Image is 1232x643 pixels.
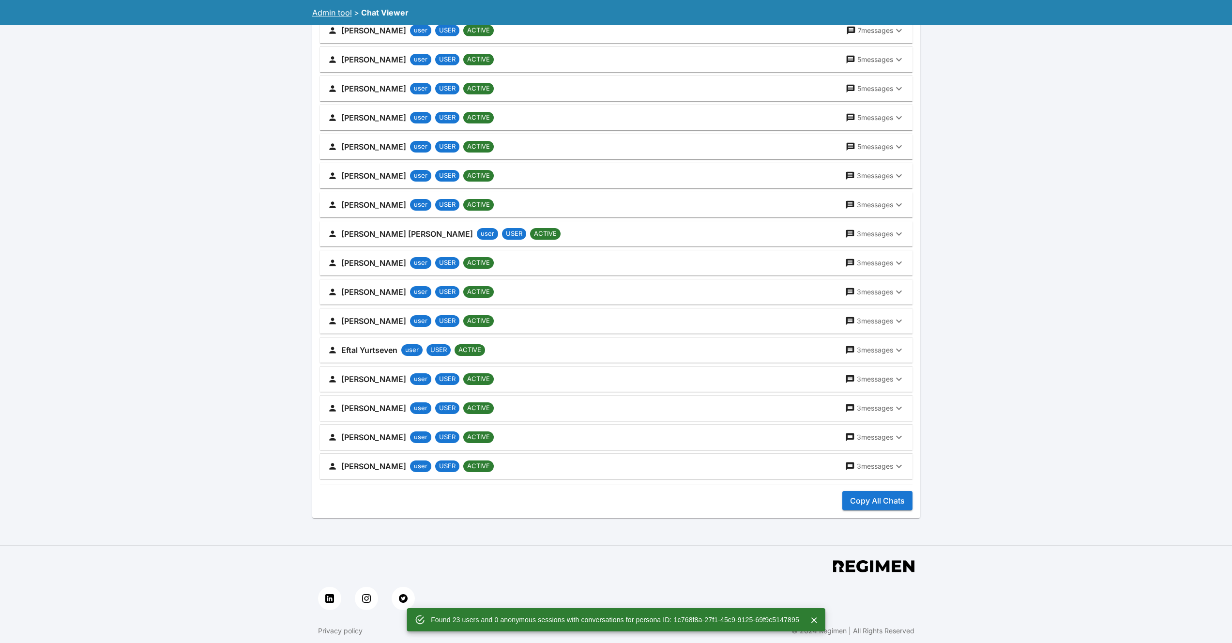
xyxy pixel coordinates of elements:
[857,403,893,413] p: 3 messages
[320,163,913,188] button: [PERSON_NAME]userUSERACTIVE3messages
[463,432,494,442] span: ACTIVE
[320,425,913,450] button: [PERSON_NAME]userUSERACTIVE3messages
[463,374,494,384] span: ACTIVE
[320,47,913,72] button: [PERSON_NAME]userUSERACTIVE5messages
[410,374,431,384] span: user
[857,142,893,152] p: 5 messages
[341,53,406,66] h6: [PERSON_NAME]
[341,401,406,415] h6: [PERSON_NAME]
[392,587,415,610] a: twitter
[463,171,494,181] span: ACTIVE
[842,491,913,510] button: Copy All Chats
[341,459,406,473] h6: [PERSON_NAME]
[341,256,406,270] h6: [PERSON_NAME]
[435,316,459,326] span: USER
[435,258,459,268] span: USER
[857,287,893,297] p: 3 messages
[341,169,406,183] h6: [PERSON_NAME]
[857,171,893,181] p: 3 messages
[399,594,408,603] img: twitter button
[857,200,893,210] p: 3 messages
[435,26,459,35] span: USER
[857,316,893,326] p: 3 messages
[435,432,459,442] span: USER
[410,84,431,93] span: user
[341,372,406,386] h6: [PERSON_NAME]
[320,279,913,305] button: [PERSON_NAME]userUSERACTIVE3messages
[341,82,406,95] h6: [PERSON_NAME]
[435,55,459,64] span: USER
[463,403,494,413] span: ACTIVE
[463,142,494,152] span: ACTIVE
[857,374,893,384] p: 3 messages
[341,24,406,37] h6: [PERSON_NAME]
[857,229,893,239] p: 3 messages
[341,198,406,212] h6: [PERSON_NAME]
[410,55,431,64] span: user
[435,287,459,297] span: USER
[477,229,498,239] span: user
[791,626,914,636] div: © 2024 Regimen | All Rights Reserved
[502,229,526,239] span: USER
[857,345,893,355] p: 3 messages
[341,140,406,153] h6: [PERSON_NAME]
[362,594,371,603] img: instagram button
[320,134,913,159] button: [PERSON_NAME]userUSERACTIVE5messages
[530,229,561,239] span: ACTIVE
[857,113,893,122] p: 5 messages
[463,84,494,93] span: ACTIVE
[341,314,406,328] h6: [PERSON_NAME]
[320,221,913,246] button: [PERSON_NAME] [PERSON_NAME]userUSERACTIVE3messages
[435,374,459,384] span: USER
[435,403,459,413] span: USER
[410,287,431,297] span: user
[341,343,397,357] h6: Eftal Yurtseven
[320,105,913,130] button: [PERSON_NAME]userUSERACTIVE5messages
[320,454,913,479] button: [PERSON_NAME]userUSERACTIVE3messages
[320,367,913,392] button: [PERSON_NAME]userUSERACTIVE3messages
[341,285,406,299] h6: [PERSON_NAME]
[435,84,459,93] span: USER
[410,403,431,413] span: user
[320,308,913,334] button: [PERSON_NAME]userUSERACTIVE3messages
[320,396,913,421] button: [PERSON_NAME]userUSERACTIVE3messages
[435,113,459,122] span: USER
[463,200,494,210] span: ACTIVE
[426,345,451,355] span: USER
[401,345,423,355] span: user
[318,587,341,610] a: linkedin
[410,258,431,268] span: user
[463,113,494,122] span: ACTIVE
[435,461,459,471] span: USER
[858,26,893,35] p: 7 messages
[320,250,913,276] button: [PERSON_NAME]userUSERACTIVE3messages
[857,258,893,268] p: 3 messages
[410,171,431,181] span: user
[463,258,494,268] span: ACTIVE
[807,613,821,628] button: Close
[857,432,893,442] p: 3 messages
[410,142,431,152] span: user
[410,113,431,122] span: user
[410,200,431,210] span: user
[361,7,409,18] div: Chat Viewer
[341,227,473,241] h6: [PERSON_NAME] [PERSON_NAME]
[463,316,494,326] span: ACTIVE
[312,8,352,17] a: Admin tool
[435,142,459,152] span: USER
[318,626,363,636] a: Privacy policy
[341,430,406,444] h6: [PERSON_NAME]
[410,26,431,35] span: user
[857,55,893,64] p: 5 messages
[325,594,334,603] img: linkedin button
[833,560,914,572] img: app footer logo
[857,461,893,471] p: 3 messages
[320,337,913,363] button: Eftal YurtsevenuserUSERACTIVE3messages
[463,26,494,35] span: ACTIVE
[857,84,893,93] p: 5 messages
[320,76,913,101] button: [PERSON_NAME]userUSERACTIVE5messages
[354,7,359,18] div: >
[410,432,431,442] span: user
[320,192,913,217] button: [PERSON_NAME]userUSERACTIVE3messages
[341,111,406,124] h6: [PERSON_NAME]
